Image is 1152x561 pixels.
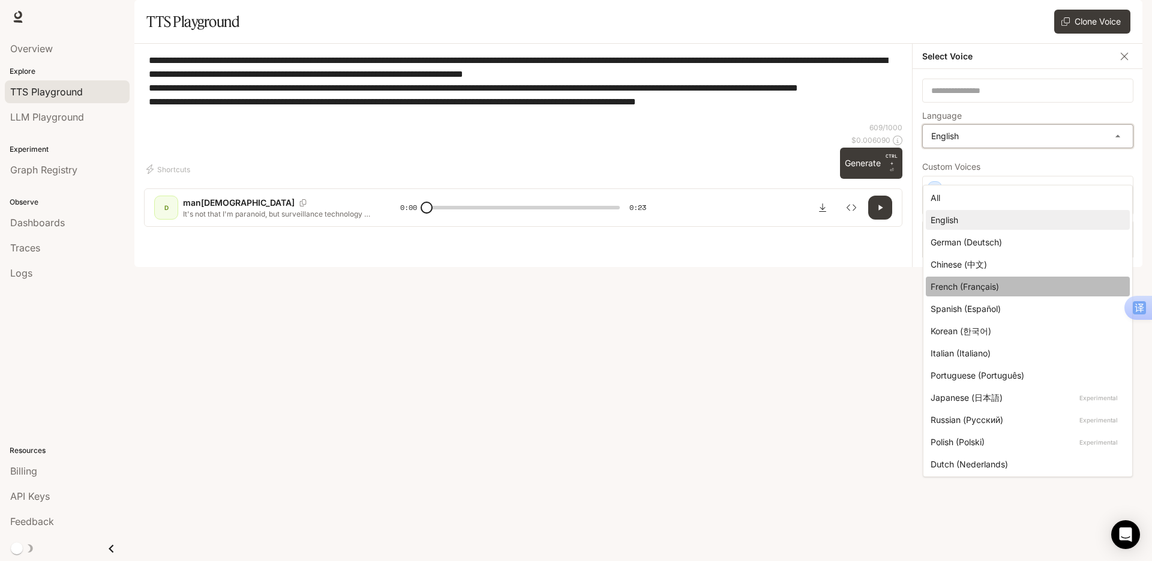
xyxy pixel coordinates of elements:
[931,214,1120,226] div: English
[931,391,1120,404] div: Japanese (日本語)
[931,347,1120,359] div: Italian (Italiano)
[1077,392,1120,403] p: Experimental
[931,458,1120,470] div: Dutch (Nederlands)
[931,280,1120,293] div: French (Français)
[931,369,1120,382] div: Portuguese (Português)
[931,302,1120,315] div: Spanish (Español)
[931,236,1120,248] div: German (Deutsch)
[1077,437,1120,448] p: Experimental
[931,258,1120,271] div: Chinese (中文)
[931,436,1120,448] div: Polish (Polski)
[931,191,1120,204] div: All
[931,413,1120,426] div: Russian (Русский)
[931,325,1120,337] div: Korean (한국어)
[1077,415,1120,425] p: Experimental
